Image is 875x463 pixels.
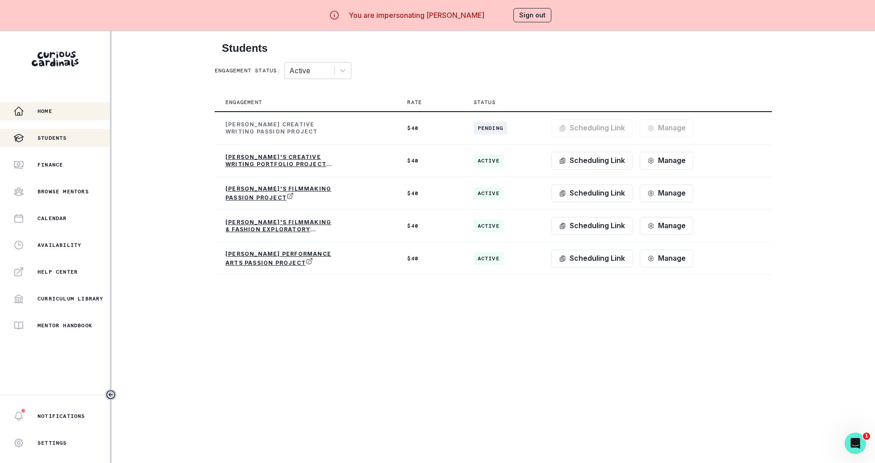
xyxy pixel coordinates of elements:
[37,268,78,275] p: Help Center
[37,188,89,195] p: Browse Mentors
[37,108,52,115] p: Home
[474,122,507,134] span: Pending
[640,250,693,267] button: Manage
[407,190,452,197] p: $ 40
[474,187,504,200] span: active
[32,51,79,67] img: Curious Cardinals Logo
[222,42,765,55] h2: Students
[551,119,633,137] button: Scheduling Link
[37,215,67,222] p: Calendar
[407,99,422,106] p: Rate
[225,250,333,267] a: [PERSON_NAME] Performance Arts Passion Project
[37,134,67,142] p: Students
[407,125,452,132] p: $ 40
[407,255,452,262] p: $ 40
[37,161,63,168] p: Finance
[225,121,333,135] p: [PERSON_NAME] Creative Writing Passion Project
[349,10,484,21] p: You are impersonating [PERSON_NAME]
[225,219,333,233] a: [PERSON_NAME]'s Filmmaking & Fashion Exploratory Mentorship
[551,184,633,202] button: Scheduling Link
[640,119,693,137] button: Manage
[37,439,67,446] p: Settings
[551,250,633,267] button: Scheduling Link
[551,152,633,170] button: Scheduling Link
[37,322,92,329] p: Mentor Handbook
[863,433,870,440] span: 1
[225,185,333,201] a: [PERSON_NAME]'s Filmmaking Passion Project
[640,184,693,202] button: Manage
[225,99,262,106] p: Engagement
[474,154,504,167] span: active
[551,217,633,235] button: Scheduling Link
[474,220,504,232] span: active
[105,389,117,400] button: Toggle sidebar
[37,242,81,249] p: Availability
[640,217,693,235] button: Manage
[37,413,85,420] p: Notifications
[215,67,281,74] p: Engagement status:
[513,8,551,22] button: Sign out
[474,252,504,265] span: active
[640,152,693,170] button: Manage
[407,222,452,229] p: $ 40
[474,99,496,106] p: Status
[225,154,333,168] a: [PERSON_NAME]'s Creative Writing Portfolio Project
[845,433,866,454] iframe: Intercom live chat
[407,157,452,164] p: $ 40
[37,295,104,302] p: Curriculum Library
